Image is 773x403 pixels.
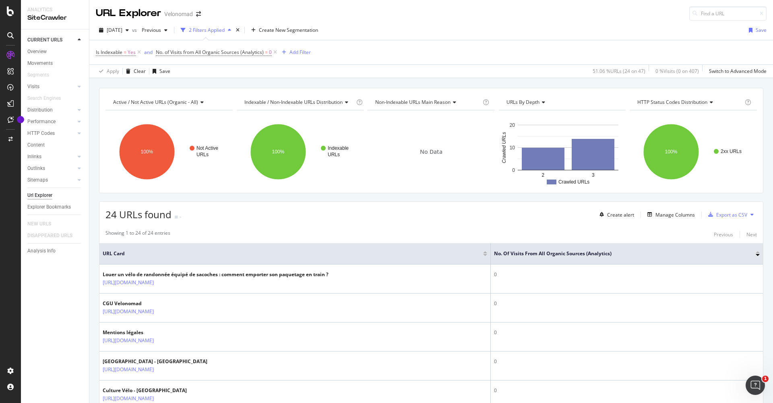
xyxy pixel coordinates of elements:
span: No Data [420,148,442,156]
div: HTTP Codes [27,129,55,138]
div: Performance [27,118,56,126]
a: DISAPPEARED URLS [27,231,81,240]
div: Culture Vélo - [GEOGRAPHIC_DATA] [103,387,187,394]
div: Previous [714,231,733,238]
div: URL Explorer [96,6,161,20]
div: Showing 1 to 24 of 24 entries [105,229,170,239]
button: Create alert [596,208,634,221]
input: Find a URL [689,6,767,21]
div: Add Filter [289,49,311,56]
span: Create New Segmentation [259,27,318,33]
span: Indexable / Non-Indexable URLs distribution [244,99,343,105]
div: Overview [27,48,47,56]
a: Distribution [27,106,75,114]
button: Apply [96,65,119,78]
div: Sitemaps [27,176,48,184]
text: 100% [272,149,284,155]
button: Clear [123,65,146,78]
div: [GEOGRAPHIC_DATA] - [GEOGRAPHIC_DATA] [103,358,207,365]
text: 2 [542,172,544,178]
div: Url Explorer [27,191,52,200]
span: Is Indexable [96,49,122,56]
span: 24 URLs found [105,208,172,221]
h4: Non-Indexable URLs Main Reason [374,96,481,109]
div: SiteCrawler [27,13,83,23]
div: Analytics [27,6,83,13]
a: NEW URLS [27,220,59,228]
button: Next [746,229,757,239]
div: 2 Filters Applied [189,27,225,33]
a: Explorer Bookmarks [27,203,83,211]
span: 0 [269,47,272,58]
a: [URL][DOMAIN_NAME] [103,337,154,345]
text: Indexable [328,145,349,151]
iframe: Intercom live chat [746,376,765,395]
div: Visits [27,83,39,91]
text: 10 [509,145,515,151]
a: [URL][DOMAIN_NAME] [103,366,154,374]
div: Save [159,68,170,74]
div: Segments [27,71,49,79]
text: 3 [592,172,595,178]
a: Content [27,141,83,149]
div: NEW URLS [27,220,51,228]
div: Tooltip anchor [17,116,24,123]
div: Content [27,141,45,149]
svg: A chart. [237,117,363,187]
a: Analysis Info [27,247,83,255]
text: 2xx URLs [721,149,742,154]
a: Visits [27,83,75,91]
div: DISAPPEARED URLS [27,231,72,240]
span: No. of Visits from All Organic Sources (Analytics) [494,250,744,257]
a: Inlinks [27,153,75,161]
a: Segments [27,71,57,79]
div: Inlinks [27,153,41,161]
div: Movements [27,59,53,68]
div: 0 [494,387,760,394]
div: Explorer Bookmarks [27,203,71,211]
div: and [144,49,153,56]
span: 2025 Aug. 10th [107,27,122,33]
span: = [124,49,126,56]
button: Add Filter [279,48,311,57]
div: - [180,213,181,220]
div: A chart. [630,117,756,187]
text: Crawled URLs [558,179,589,185]
div: Search Engines [27,94,61,103]
span: = [265,49,268,56]
text: Not Active [196,145,218,151]
a: Overview [27,48,83,56]
button: 2 Filters Applied [178,24,234,37]
svg: A chart. [105,117,231,187]
text: URLs [328,152,340,157]
h4: Indexable / Non-Indexable URLs Distribution [243,96,355,109]
div: Analysis Info [27,247,56,255]
span: Non-Indexable URLs Main Reason [375,99,451,105]
div: 0 [494,271,760,278]
text: 0 [512,167,515,173]
button: Manage Columns [644,210,695,219]
h4: HTTP Status Codes Distribution [636,96,743,109]
div: Distribution [27,106,53,114]
span: Active / Not Active URLs (organic - all) [113,99,198,105]
div: Louer un vélo de randonnée équipé de sacoches : comment emporter son paquetage en train ? [103,271,329,278]
div: 0 [494,358,760,365]
div: CURRENT URLS [27,36,62,44]
span: HTTP Status Codes Distribution [637,99,707,105]
div: Clear [134,68,146,74]
button: Create New Segmentation [248,24,321,37]
button: Previous [714,229,733,239]
span: 1 [762,376,769,382]
a: Sitemaps [27,176,75,184]
div: Next [746,231,757,238]
text: URLs [196,152,209,157]
div: Switch to Advanced Mode [709,68,767,74]
a: Movements [27,59,83,68]
button: Save [149,65,170,78]
button: [DATE] [96,24,132,37]
text: 20 [509,122,515,128]
svg: A chart. [499,117,625,187]
a: [URL][DOMAIN_NAME] [103,279,154,287]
